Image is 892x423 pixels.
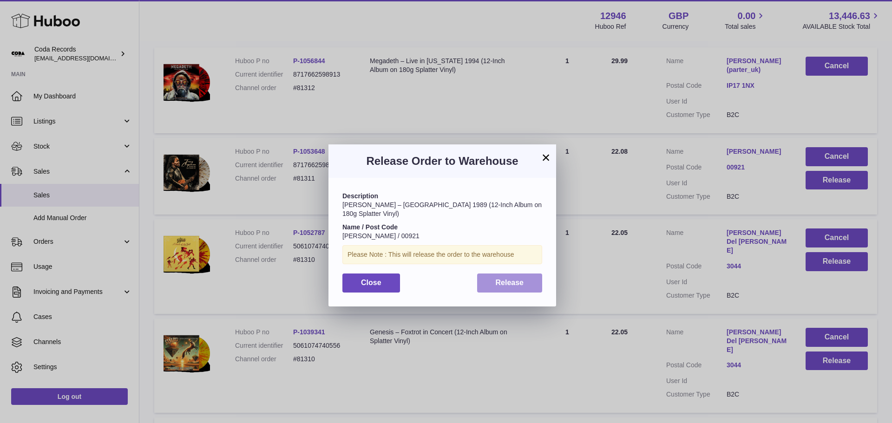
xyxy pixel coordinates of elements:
[342,273,400,293] button: Close
[342,201,542,217] span: [PERSON_NAME] – [GEOGRAPHIC_DATA] 1989 (12-Inch Album on 180g Splatter Vinyl)
[496,279,524,286] span: Release
[342,154,542,169] h3: Release Order to Warehouse
[361,279,381,286] span: Close
[342,245,542,264] div: Please Note : This will release the order to the warehouse
[342,223,398,231] strong: Name / Post Code
[342,192,378,200] strong: Description
[477,273,543,293] button: Release
[540,152,551,163] button: ×
[342,232,420,240] span: [PERSON_NAME] / 00921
